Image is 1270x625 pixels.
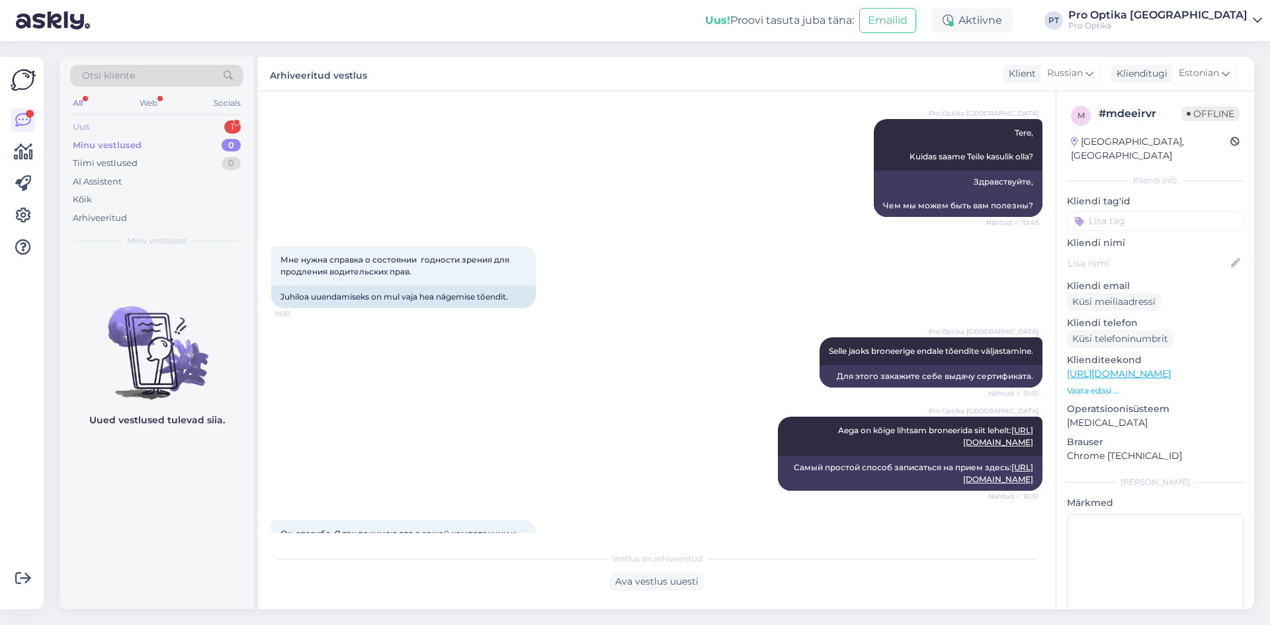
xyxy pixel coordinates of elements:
[874,171,1042,217] div: Здравствуйте, Чем мы можем быть вам полезны?
[929,406,1038,416] span: Pro Optika [GEOGRAPHIC_DATA]
[829,346,1033,356] span: Selle jaoks broneerige endale tõendite väljastamine.
[1067,416,1244,430] p: [MEDICAL_DATA]
[222,139,241,152] div: 0
[988,388,1038,398] span: Nähtud ✓ 10:51
[1179,66,1219,81] span: Estonian
[705,13,854,28] div: Proovi tasuta juba täna:
[270,65,367,83] label: Arhiveeritud vestlus
[1003,67,1036,81] div: Klient
[280,255,511,276] span: Мне нужна справка о состоянии годности зрения для продления водительских прав.
[73,193,92,206] div: Kõik
[1067,449,1244,463] p: Chrome [TECHNICAL_ID]
[73,139,142,152] div: Minu vestlused
[1071,135,1230,163] div: [GEOGRAPHIC_DATA], [GEOGRAPHIC_DATA]
[1099,106,1181,122] div: # mdeeirvr
[929,327,1038,337] span: Pro Optika [GEOGRAPHIC_DATA]
[275,309,325,319] span: 10:51
[1067,316,1244,330] p: Kliendi telefon
[1068,21,1248,31] div: Pro Optika
[82,69,135,83] span: Otsi kliente
[1067,175,1244,187] div: Kliendi info
[1068,10,1248,21] div: Pro Optika [GEOGRAPHIC_DATA]
[1067,496,1244,510] p: Märkmed
[859,8,916,33] button: Emailid
[224,120,241,134] div: 1
[70,95,85,112] div: All
[73,120,89,134] div: Uus
[1068,10,1262,31] a: Pro Optika [GEOGRAPHIC_DATA]Pro Optika
[271,286,536,308] div: Juhiloa uuendamiseks on mul vaja hea nägemise tõendit.
[1068,256,1228,271] input: Lisa nimi
[73,157,138,170] div: Tiimi vestlused
[1067,194,1244,208] p: Kliendi tag'id
[988,491,1038,501] span: Nähtud ✓ 10:51
[610,573,704,591] div: Ava vestlus uuesti
[1067,211,1244,231] input: Lisa tag
[137,95,160,112] div: Web
[705,14,730,26] b: Uus!
[1044,11,1063,30] div: PT
[1067,293,1161,311] div: Küsi meiliaadressi
[73,175,122,188] div: AI Assistent
[612,553,702,565] span: Vestlus on arhiveeritud
[1067,353,1244,367] p: Klienditeekond
[1067,435,1244,449] p: Brauser
[211,95,243,112] div: Socials
[1067,368,1171,380] a: [URL][DOMAIN_NAME]
[986,218,1038,228] span: Nähtud ✓ 10:48
[222,157,241,170] div: 0
[1047,66,1083,81] span: Russian
[778,456,1042,491] div: Самый простой способ записаться на прием здесь:
[929,108,1038,118] span: Pro Optika [GEOGRAPHIC_DATA]
[932,9,1013,32] div: Aktiivne
[60,282,254,401] img: No chats
[1111,67,1167,81] div: Klienditugi
[73,212,127,225] div: Arhiveeritud
[1067,402,1244,416] p: Operatsioonisüsteem
[1067,385,1244,397] p: Vaata edasi ...
[820,365,1042,388] div: Для этого закажите себе выдачу сертификата.
[11,67,36,93] img: Askly Logo
[280,528,518,550] span: Ок, спасибо. Я так понимаю это в вашей компетенции и справка будет действительна для этой моей цели?
[1067,279,1244,293] p: Kliendi email
[1067,330,1173,348] div: Küsi telefoninumbrit
[127,235,187,247] span: Minu vestlused
[1067,236,1244,250] p: Kliendi nimi
[1067,476,1244,488] div: [PERSON_NAME]
[89,413,225,427] p: Uued vestlused tulevad siia.
[1078,110,1085,120] span: m
[838,425,1033,447] span: Aega on kõige lihtsam broneerida siit lehelt:
[1181,106,1240,121] span: Offline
